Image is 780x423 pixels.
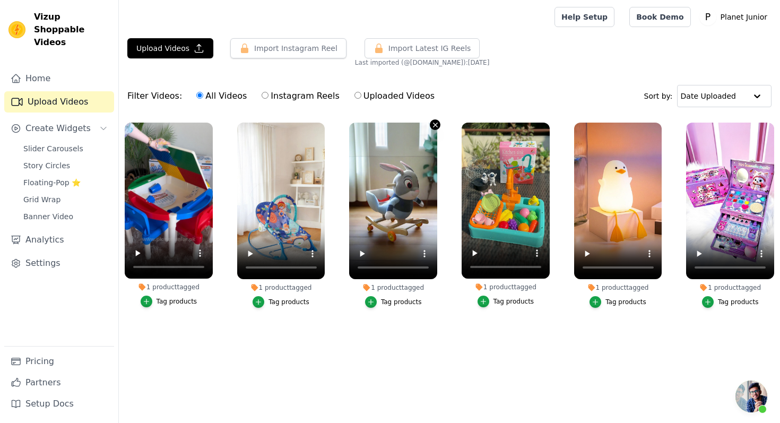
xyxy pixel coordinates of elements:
[605,298,646,306] div: Tag products
[4,253,114,274] a: Settings
[17,209,114,224] a: Banner Video
[127,84,440,108] div: Filter Videos:
[23,160,70,171] span: Story Circles
[17,175,114,190] a: Floating-Pop ⭐
[125,283,213,291] div: 1 product tagged
[365,38,480,58] button: Import Latest IG Reels
[25,122,91,135] span: Create Widgets
[735,381,767,412] div: Open chat
[478,296,534,307] button: Tag products
[157,297,197,306] div: Tag products
[493,297,534,306] div: Tag products
[23,194,60,205] span: Grid Wrap
[705,12,710,22] text: P
[268,298,309,306] div: Tag products
[554,7,614,27] a: Help Setup
[261,89,340,103] label: Instagram Reels
[4,68,114,89] a: Home
[716,7,772,27] p: Planet Junior
[230,38,346,58] button: Import Instagram Reel
[17,158,114,173] a: Story Circles
[196,89,247,103] label: All Videos
[4,229,114,251] a: Analytics
[355,58,490,67] span: Last imported (@ [DOMAIN_NAME] ): [DATE]
[365,296,422,308] button: Tag products
[17,141,114,156] a: Slider Carousels
[23,143,83,154] span: Slider Carousels
[262,92,268,99] input: Instagram Reels
[34,11,110,49] span: Vizup Shoppable Videos
[462,283,550,291] div: 1 product tagged
[590,296,646,308] button: Tag products
[629,7,690,27] a: Book Demo
[381,298,422,306] div: Tag products
[4,372,114,393] a: Partners
[644,85,772,107] div: Sort by:
[354,89,435,103] label: Uploaded Videos
[17,192,114,207] a: Grid Wrap
[574,283,662,292] div: 1 product tagged
[702,296,759,308] button: Tag products
[718,298,759,306] div: Tag products
[4,351,114,372] a: Pricing
[196,92,203,99] input: All Videos
[4,393,114,415] a: Setup Docs
[23,177,81,188] span: Floating-Pop ⭐
[8,21,25,38] img: Vizup
[354,92,361,99] input: Uploaded Videos
[127,38,213,58] button: Upload Videos
[686,283,774,292] div: 1 product tagged
[349,283,437,292] div: 1 product tagged
[237,283,325,292] div: 1 product tagged
[253,296,309,308] button: Tag products
[699,7,772,27] button: P Planet Junior
[23,211,73,222] span: Banner Video
[430,119,440,130] button: Video Delete
[4,118,114,139] button: Create Widgets
[4,91,114,113] a: Upload Videos
[388,43,471,54] span: Import Latest IG Reels
[141,296,197,307] button: Tag products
